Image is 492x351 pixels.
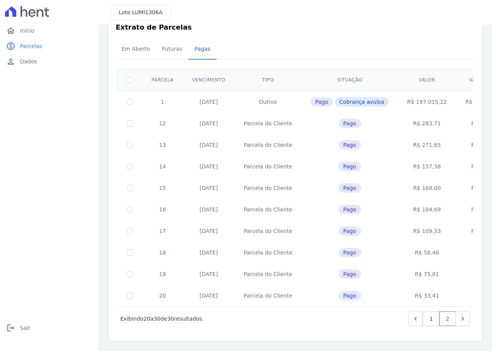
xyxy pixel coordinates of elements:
td: Parcela do Cliente [234,263,301,285]
input: Só é possível selecionar pagamentos em aberto [127,228,133,234]
th: Valor [398,69,456,91]
span: LUMI1306A [132,9,163,15]
i: home [6,26,15,35]
td: R$ 58,46 [398,242,456,263]
input: Só é possível selecionar pagamentos em aberto [127,271,133,277]
input: Só é possível selecionar pagamentos em aberto [127,142,133,148]
th: Situação [301,69,398,91]
td: 12 [142,113,183,134]
input: Só é possível selecionar pagamentos em aberto [127,99,133,105]
a: Futuras [156,40,188,60]
td: R$ 75,81 [398,263,456,285]
td: [DATE] [183,177,234,199]
a: Previous [408,311,423,326]
span: Pago [339,140,361,150]
td: [DATE] [183,134,234,156]
td: R$ 197.015,22 [398,91,456,113]
th: Parcela [142,69,183,91]
span: Parcelas [20,42,42,50]
span: 30 [167,316,174,322]
td: [DATE] [183,113,234,134]
td: R$ 168,00 [398,177,456,199]
td: R$ 109,33 [398,220,456,242]
td: Parcela do Cliente [234,220,301,242]
td: 19 [142,263,183,285]
span: Início [20,27,34,35]
span: Pago [339,183,361,193]
span: Sair [20,324,30,332]
input: Só é possível selecionar pagamentos em aberto [127,120,133,126]
span: Pago [311,97,333,106]
i: paid [6,42,15,51]
h3: Extrato de Parcelas [116,22,475,32]
td: R$ 283,71 [398,113,456,134]
td: 15 [142,177,183,199]
p: Exibindo a de resultados. [120,315,204,323]
a: personDados [3,54,95,69]
td: Parcela do Cliente [234,113,301,134]
a: homeInício [3,23,95,38]
td: R$ 33,41 [398,285,456,306]
td: 16 [142,199,183,220]
td: Parcela do Cliente [234,156,301,177]
i: person [6,57,15,66]
input: Só é possível selecionar pagamentos em aberto [127,206,133,213]
a: Next [455,311,470,326]
td: Parcela do Cliente [234,134,301,156]
td: R$ 184,69 [398,199,456,220]
a: Pagas [188,40,216,60]
td: R$ 157,38 [398,156,456,177]
td: [DATE] [183,242,234,263]
span: Em Aberto [117,41,155,57]
td: 14 [142,156,183,177]
input: Só é possível selecionar pagamentos em aberto [127,250,133,256]
td: 18 [142,242,183,263]
span: 20 [143,316,150,322]
i: logout [6,323,15,333]
span: Cobrança avulsa [335,97,389,106]
span: Futuras [158,41,187,57]
a: 2 [439,311,456,326]
td: [DATE] [183,263,234,285]
td: 1 [142,91,183,113]
td: Parcela do Cliente [234,177,301,199]
input: Só é possível selecionar pagamentos em aberto [127,293,133,299]
h3: Lote: [119,8,163,17]
a: paidParcelas [3,38,95,54]
td: 13 [142,134,183,156]
span: Pagas [190,41,215,57]
input: Só é possível selecionar pagamentos em aberto [127,185,133,191]
td: [DATE] [183,91,234,113]
td: [DATE] [183,220,234,242]
td: R$ 271,65 [398,134,456,156]
span: Pago [339,119,361,128]
th: Vencimento [183,69,234,91]
span: Dados [20,58,37,65]
a: 1 [423,311,439,326]
td: Parcela do Cliente [234,199,301,220]
th: Tipo [234,69,301,91]
td: [DATE] [183,156,234,177]
a: Em Aberto [115,40,156,60]
input: Só é possível selecionar pagamentos em aberto [127,163,133,170]
a: logoutSair [3,320,95,336]
td: [DATE] [183,285,234,306]
span: 30 [154,316,161,322]
span: Pago [339,269,361,279]
span: Pago [339,226,361,236]
span: Pago [339,248,361,257]
span: Pago [339,162,361,171]
span: Pago [339,291,361,300]
span: Pago [339,205,361,214]
td: Parcela do Cliente [234,242,301,263]
td: 17 [142,220,183,242]
td: Parcela do Cliente [234,285,301,306]
td: 20 [142,285,183,306]
td: Outros [234,91,301,113]
td: [DATE] [183,199,234,220]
